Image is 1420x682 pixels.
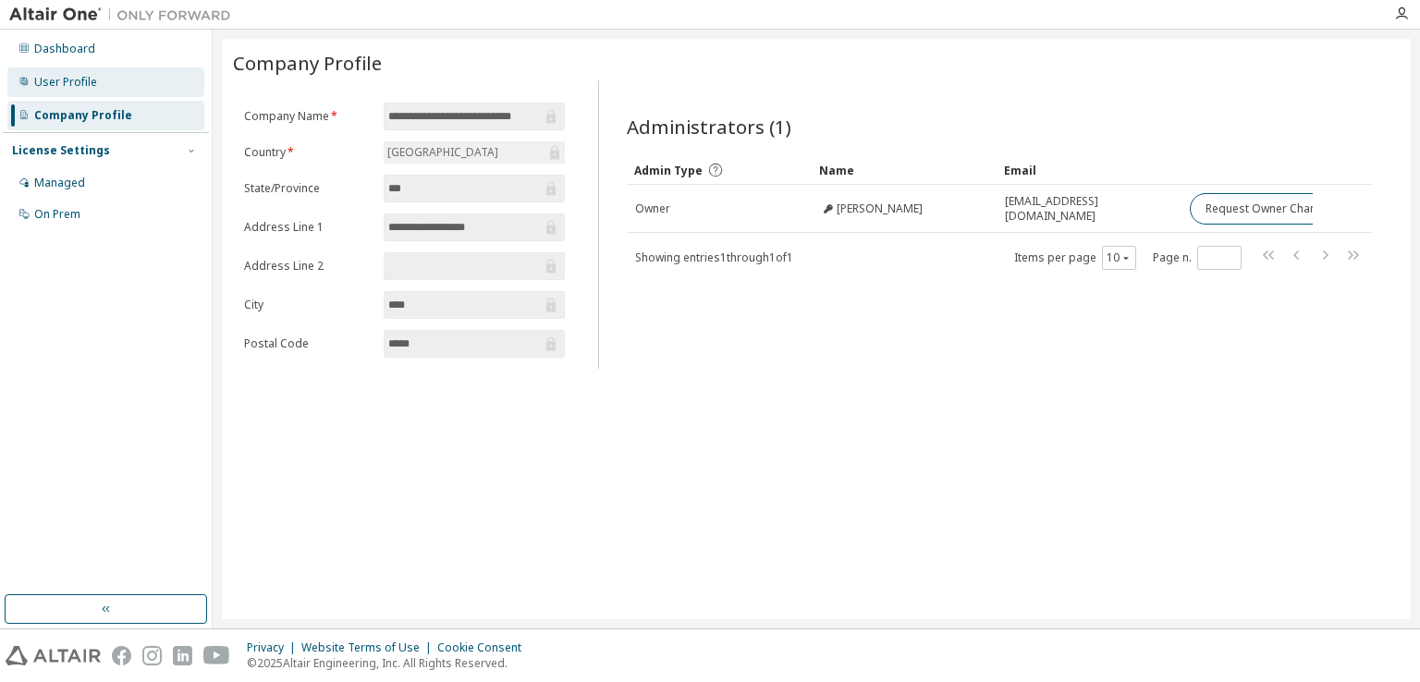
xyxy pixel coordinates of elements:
p: © 2025 Altair Engineering, Inc. All Rights Reserved. [247,655,532,671]
span: Company Profile [233,50,382,76]
label: State/Province [244,181,373,196]
img: linkedin.svg [173,646,192,665]
div: License Settings [12,143,110,158]
img: facebook.svg [112,646,131,665]
div: Dashboard [34,42,95,56]
label: Postal Code [244,336,373,351]
div: Company Profile [34,108,132,123]
label: City [244,298,373,312]
img: Altair One [9,6,240,24]
label: Country [244,145,373,160]
span: Showing entries 1 through 1 of 1 [635,250,793,265]
span: [PERSON_NAME] [837,201,923,216]
label: Address Line 1 [244,220,373,235]
span: Page n. [1153,246,1242,270]
div: [GEOGRAPHIC_DATA] [384,141,565,164]
div: Managed [34,176,85,190]
span: Administrators (1) [627,114,791,140]
span: Admin Type [634,163,703,178]
button: Request Owner Change [1190,193,1346,225]
label: Address Line 2 [244,259,373,274]
span: Owner [635,201,670,216]
div: Cookie Consent [437,640,532,655]
div: Name [819,155,989,185]
img: altair_logo.svg [6,646,101,665]
div: Website Terms of Use [301,640,437,655]
span: [EMAIL_ADDRESS][DOMAIN_NAME] [1005,194,1173,224]
div: [GEOGRAPHIC_DATA] [385,142,501,163]
label: Company Name [244,109,373,124]
img: instagram.svg [142,646,162,665]
div: Email [1004,155,1174,185]
div: Privacy [247,640,301,655]
span: Items per page [1014,246,1136,270]
div: On Prem [34,207,80,222]
button: 10 [1107,250,1132,265]
img: youtube.svg [203,646,230,665]
div: User Profile [34,75,97,90]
